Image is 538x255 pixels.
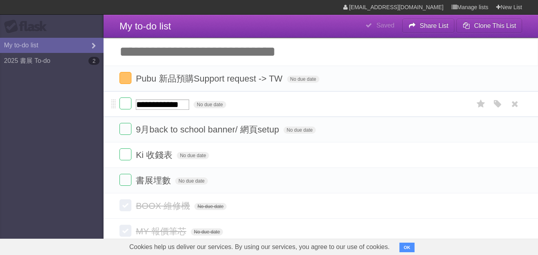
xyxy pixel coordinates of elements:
span: Ki 收錢表 [136,150,174,160]
button: Clone This List [456,19,522,33]
b: Share List [420,22,448,29]
label: Done [119,199,131,211]
b: Saved [376,22,394,29]
span: No due date [191,228,223,236]
span: No due date [284,127,316,134]
span: Pubu 新品預購Support request -> TW [136,74,284,84]
label: Done [119,123,131,135]
label: Done [119,97,131,109]
label: Done [119,225,131,237]
span: No due date [175,177,207,185]
label: Done [119,174,131,186]
label: Done [119,148,131,160]
span: No due date [287,76,319,83]
span: 書展埋數 [136,175,173,185]
b: Clone This List [474,22,516,29]
span: No due date [194,101,226,108]
span: 9月back to school banner/ 網頁setup [136,125,281,134]
span: Cookies help us deliver our services. By using our services, you agree to our use of cookies. [121,239,398,255]
span: No due date [194,203,227,210]
label: Star task [473,97,489,111]
button: Share List [402,19,455,33]
span: My to-do list [119,21,171,31]
b: 2 [88,57,100,65]
span: MY 報價筆芯 [136,226,188,236]
button: OK [399,243,415,252]
span: BOOX 維修機 [136,201,192,211]
span: No due date [177,152,209,159]
div: Flask [4,19,52,34]
label: Done [119,72,131,84]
